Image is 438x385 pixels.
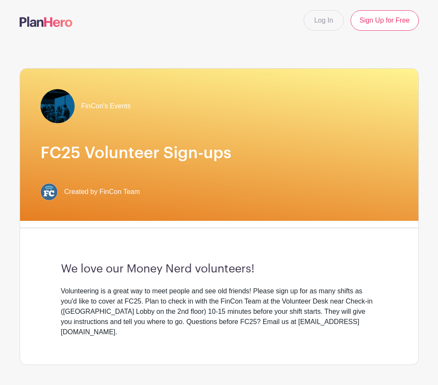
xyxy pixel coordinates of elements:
[61,262,377,276] h3: We love our Money Nerd volunteers!
[64,187,140,197] span: Created by FinCon Team
[81,101,131,111] span: FinCon's Events
[41,183,58,200] img: FC%20circle.png
[41,144,398,163] h1: FC25 Volunteer Sign-ups
[41,89,75,123] img: Screen%20Shot%202024-09-23%20at%207.49.53%20PM.png
[20,17,73,27] img: logo-507f7623f17ff9eddc593b1ce0a138ce2505c220e1c5a4e2b4648c50719b7d32.svg
[304,10,344,31] a: Log In
[61,286,377,337] div: Volunteering is a great way to meet people and see old friends! Please sign up for as many shifts...
[351,10,418,31] a: Sign Up for Free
